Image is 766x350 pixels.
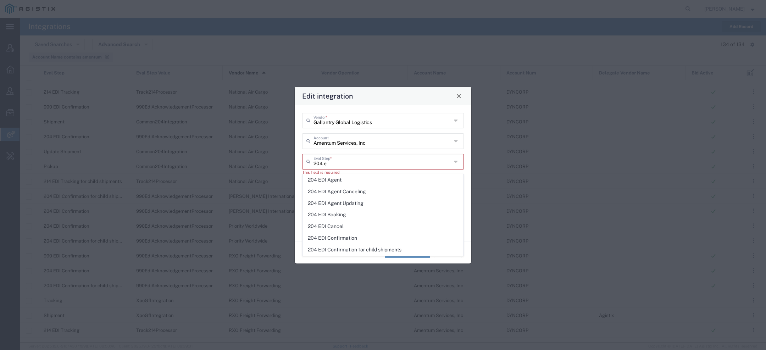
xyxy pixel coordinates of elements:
[303,198,463,209] span: 204 EDI Agent Updating
[303,233,463,244] span: 204 EDI Confirmation
[454,91,464,101] button: Close
[303,221,463,232] span: 204 EDI Cancel
[303,186,463,197] span: 204 EDI Agent Canceling
[303,174,463,185] span: 204 EDI Agent
[302,169,464,175] div: This field is required
[303,209,463,220] span: 204 EDI Booking
[303,244,463,255] span: 204 EDI Confirmation for child shipments
[302,91,353,101] h4: Edit integration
